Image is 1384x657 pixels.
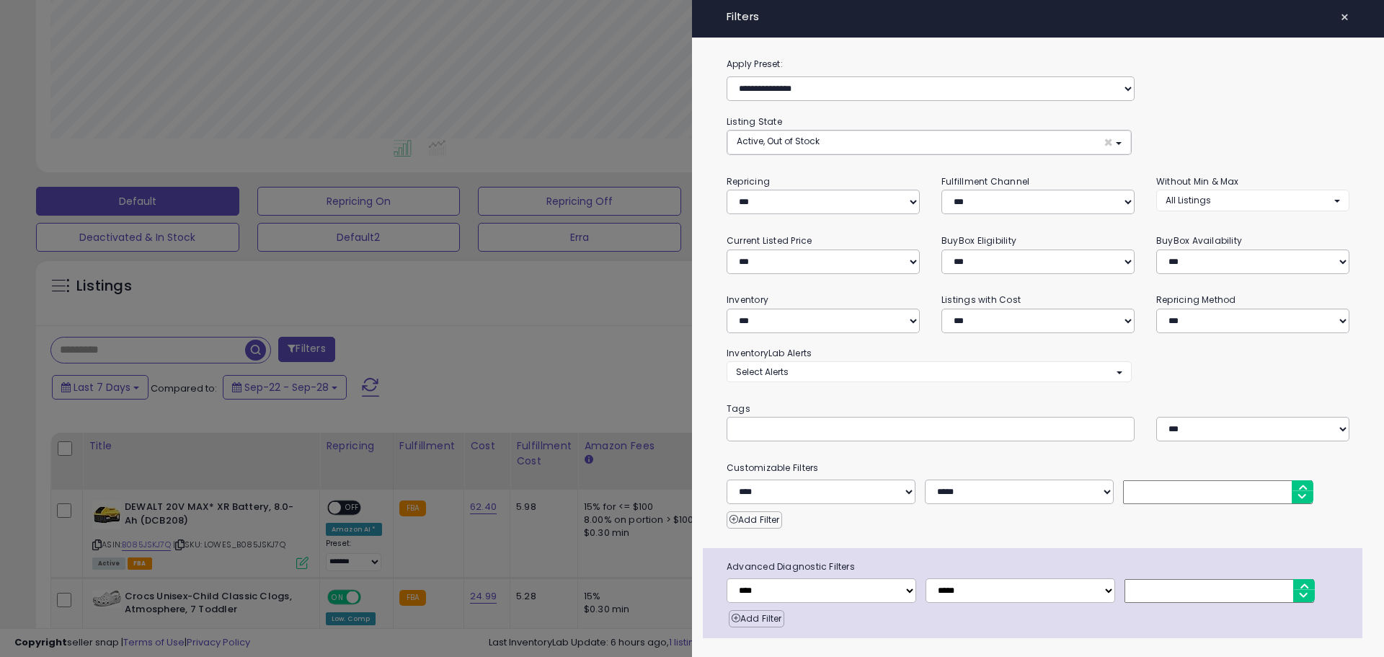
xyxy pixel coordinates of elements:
span: × [1104,135,1113,150]
small: Tags [716,401,1360,417]
button: All Listings [1156,190,1349,211]
h4: Filters [727,11,1349,23]
small: Fulfillment Channel [941,175,1029,188]
small: Current Listed Price [727,234,812,247]
button: Active, Out of Stock × [727,131,1131,154]
button: Select Alerts [727,361,1132,382]
small: Without Min & Max [1156,175,1239,188]
span: Active, Out of Stock [737,135,820,147]
small: Repricing Method [1156,294,1236,306]
button: × [1334,7,1355,27]
small: Listings with Cost [941,294,1021,306]
small: BuyBox Eligibility [941,234,1016,247]
label: Apply Preset: [716,56,1360,72]
small: Listing State [727,115,782,128]
span: Select Alerts [736,366,789,378]
span: All Listings [1166,194,1211,206]
span: Advanced Diagnostic Filters [716,559,1362,575]
button: Add Filter [729,610,784,627]
span: × [1340,7,1349,27]
small: BuyBox Availability [1156,234,1242,247]
button: Add Filter [727,511,782,529]
small: Customizable Filters [716,460,1360,476]
small: Inventory [727,294,768,306]
small: Repricing [727,175,770,188]
small: InventoryLab Alerts [727,347,812,359]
